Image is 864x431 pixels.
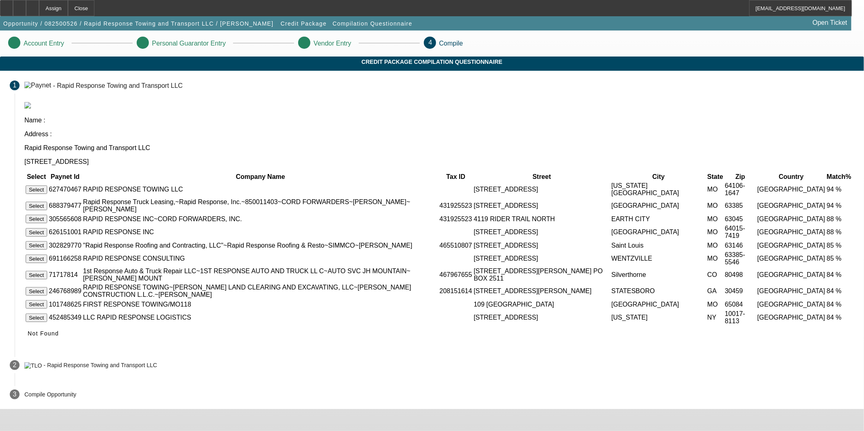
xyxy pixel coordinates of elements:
[439,40,463,47] p: Compile
[827,173,852,181] th: Match%
[24,144,854,152] p: Rapid Response Towing and Transport LLC
[83,198,438,213] td: Rapid Response Truck Leasing,~Rapid Response, Inc.~850011403~CORD FORWARDERS~[PERSON_NAME]~[PERSO...
[473,224,610,240] td: [STREET_ADDRESS]
[3,20,273,27] span: Opportunity / 082500526 / Rapid Response Towing and Transport LLC / [PERSON_NAME]
[707,198,724,213] td: MO
[707,214,724,224] td: MO
[611,300,706,309] td: [GEOGRAPHIC_DATA]
[757,251,826,266] td: [GEOGRAPHIC_DATA]
[724,241,756,250] td: 63146
[724,224,756,240] td: 64015-7419
[611,241,706,250] td: Saint Louis
[83,310,438,325] td: LLC RAPID RESPONSE LOGISTICS
[24,82,51,89] img: Paynet
[611,173,706,181] th: City
[25,173,48,181] th: Select
[152,40,226,47] p: Personal Guarantor Entry
[439,283,473,299] td: 208151614
[26,215,47,223] button: Select
[707,251,724,266] td: MO
[724,283,756,299] td: 30459
[611,310,706,325] td: [US_STATE]
[439,241,473,250] td: 465510807
[48,182,82,197] td: 627470467
[473,214,610,224] td: 4119 RIDER TRAIL NORTH
[724,214,756,224] td: 63045
[827,214,852,224] td: 88 %
[707,182,724,197] td: MO
[279,16,329,31] button: Credit Package
[26,241,47,250] button: Select
[24,326,62,341] button: Not Found
[611,224,706,240] td: [GEOGRAPHIC_DATA]
[83,300,438,309] td: FIRST RESPONSE TOWING/MO118
[724,173,756,181] th: Zip
[48,198,82,213] td: 688379477
[48,241,82,250] td: 302829770
[757,224,826,240] td: [GEOGRAPHIC_DATA]
[757,173,826,181] th: Country
[83,283,438,299] td: RAPID RESPONSE TOWING~[PERSON_NAME] LAND CLEARING AND EXCAVATING, LLC~[PERSON_NAME] CONSTRUCTION ...
[827,300,852,309] td: 84 %
[757,300,826,309] td: [GEOGRAPHIC_DATA]
[827,251,852,266] td: 85 %
[24,158,854,165] p: [STREET_ADDRESS]
[724,310,756,325] td: 10017-8113
[53,82,183,89] div: - Rapid Response Towing and Transport LLC
[473,241,610,250] td: [STREET_ADDRESS]
[439,214,473,224] td: 431925523
[439,173,473,181] th: Tax ID
[473,251,610,266] td: [STREET_ADDRESS]
[24,40,64,47] p: Account Entry
[24,362,42,369] img: TLO
[611,283,706,299] td: STATESBORO
[48,173,82,181] th: Paynet Id
[83,241,438,250] td: "Rapid Response Roofing and Contracting, LLC"~Rapid Response Roofing & Resto~SIMMCO~[PERSON_NAME]
[83,251,438,266] td: RAPID RESPONSE CONSULTING
[473,198,610,213] td: [STREET_ADDRESS]
[83,173,438,181] th: Company Name
[24,131,854,138] p: Address :
[48,300,82,309] td: 101748625
[473,182,610,197] td: [STREET_ADDRESS]
[26,313,47,322] button: Select
[707,310,724,325] td: NY
[26,185,47,194] button: Select
[707,283,724,299] td: GA
[26,202,47,210] button: Select
[757,182,826,197] td: [GEOGRAPHIC_DATA]
[724,300,756,309] td: 65084
[13,391,17,398] span: 3
[48,283,82,299] td: 246768989
[827,224,852,240] td: 88 %
[429,39,432,46] span: 4
[707,173,724,181] th: State
[333,20,412,27] span: Compilation Questionnaire
[757,198,826,213] td: [GEOGRAPHIC_DATA]
[26,255,47,263] button: Select
[611,267,706,283] td: Silverthorne
[331,16,415,31] button: Compilation Questionnaire
[809,16,851,30] a: Open Ticket
[827,283,852,299] td: 84 %
[13,361,17,369] span: 2
[26,300,47,309] button: Select
[28,330,59,337] span: Not Found
[611,251,706,266] td: WENTZVILLE
[707,267,724,283] td: CO
[6,59,858,65] span: Credit Package Compilation Questionnaire
[473,173,610,181] th: Street
[827,182,852,197] td: 94 %
[473,300,610,309] td: 109 [GEOGRAPHIC_DATA]
[611,214,706,224] td: EARTH CITY
[13,82,17,89] span: 1
[724,251,756,266] td: 63385-5546
[24,102,31,109] img: paynet_logo.jpg
[611,182,706,197] td: [US_STATE][GEOGRAPHIC_DATA]
[724,182,756,197] td: 64106-1647
[314,40,351,47] p: Vendor Entry
[48,224,82,240] td: 626151001
[473,283,610,299] td: [STREET_ADDRESS][PERSON_NAME]
[757,283,826,299] td: [GEOGRAPHIC_DATA]
[611,198,706,213] td: [GEOGRAPHIC_DATA]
